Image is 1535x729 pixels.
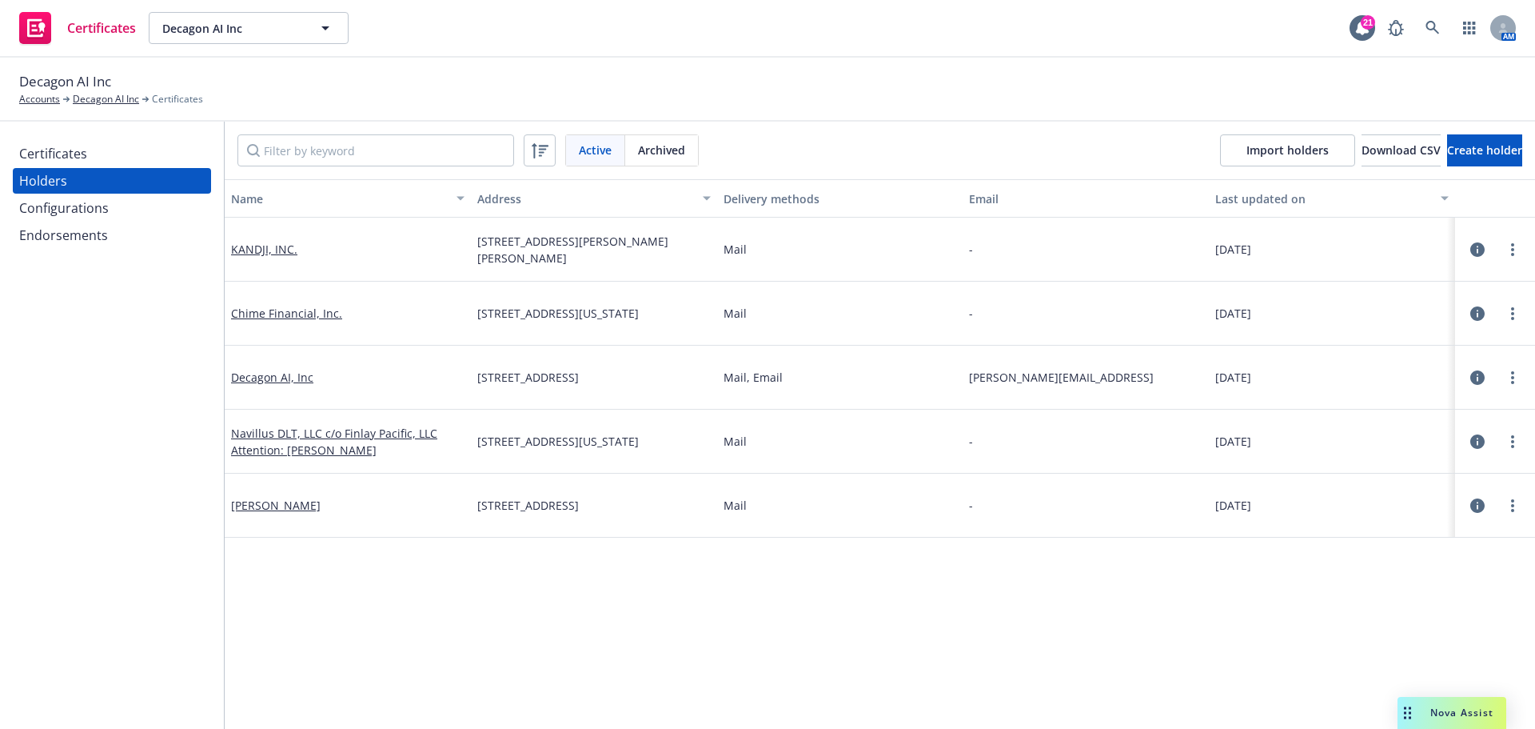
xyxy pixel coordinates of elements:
input: Filter by keyword [237,134,514,166]
button: Create holder [1447,134,1522,166]
a: Chime Financial, Inc. [231,306,342,321]
span: Import holders [1246,142,1329,158]
div: Drag to move [1397,697,1417,729]
div: 21 [1361,15,1375,30]
div: [DATE] [1215,433,1449,450]
button: Download CSV [1362,134,1441,166]
button: Name [225,179,471,218]
a: [PERSON_NAME] [231,498,321,513]
a: Decagon AI, Inc [231,370,313,385]
span: [PERSON_NAME][EMAIL_ADDRESS] [969,369,1202,386]
a: Endorsements [13,222,211,248]
div: - [969,305,973,322]
div: [DATE] [1215,305,1449,322]
div: [DATE] [1215,497,1449,514]
a: Report a Bug [1380,12,1412,44]
div: Mail, Email [724,369,957,386]
div: [DATE] [1215,241,1449,258]
span: Active [579,142,612,158]
a: Certificates [13,141,211,166]
span: [STREET_ADDRESS] [477,369,579,386]
div: Address [477,190,693,207]
div: Configurations [19,195,109,221]
a: Switch app [1453,12,1485,44]
div: Endorsements [19,222,108,248]
span: [STREET_ADDRESS][PERSON_NAME][PERSON_NAME] [477,233,711,266]
span: Create holder [1447,142,1522,158]
div: - [969,241,973,258]
a: Configurations [13,195,211,221]
span: [STREET_ADDRESS][US_STATE] [477,433,639,450]
div: Name [231,190,447,207]
a: more [1503,304,1522,323]
div: Last updated on [1215,190,1431,207]
span: Download CSV [1362,142,1441,158]
span: Decagon AI Inc [162,20,301,37]
a: more [1503,432,1522,451]
button: Address [471,179,717,218]
div: Mail [724,433,957,450]
a: Holders [13,168,211,194]
div: Delivery methods [724,190,957,207]
div: Certificates [19,141,87,166]
div: - [969,497,973,514]
a: Certificates [13,6,142,50]
a: Accounts [19,92,60,106]
a: more [1503,240,1522,259]
div: Mail [724,305,957,322]
span: Certificates [152,92,203,106]
a: more [1503,496,1522,515]
span: Certificates [67,22,136,34]
a: KANDJI, INC. [231,242,297,257]
a: Decagon AI Inc [73,92,139,106]
a: Navillus DLT, LLC c/o Finlay Pacific, LLC Attention: [PERSON_NAME] [231,426,437,458]
a: Search [1417,12,1449,44]
div: Holders [19,168,67,194]
div: - [969,433,973,450]
button: Email [963,179,1209,218]
button: Decagon AI Inc [149,12,349,44]
div: Email [969,190,1202,207]
span: [STREET_ADDRESS] [477,497,579,514]
a: Import holders [1220,134,1355,166]
div: Mail [724,241,957,258]
button: Last updated on [1209,179,1455,218]
div: Mail [724,497,957,514]
span: Archived [638,142,685,158]
button: Delivery methods [717,179,963,218]
button: Nova Assist [1397,697,1506,729]
span: Nova Assist [1430,706,1493,719]
span: Decagon AI Inc [19,71,111,92]
a: more [1503,368,1522,387]
div: [DATE] [1215,369,1449,386]
span: [STREET_ADDRESS][US_STATE] [477,305,639,322]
